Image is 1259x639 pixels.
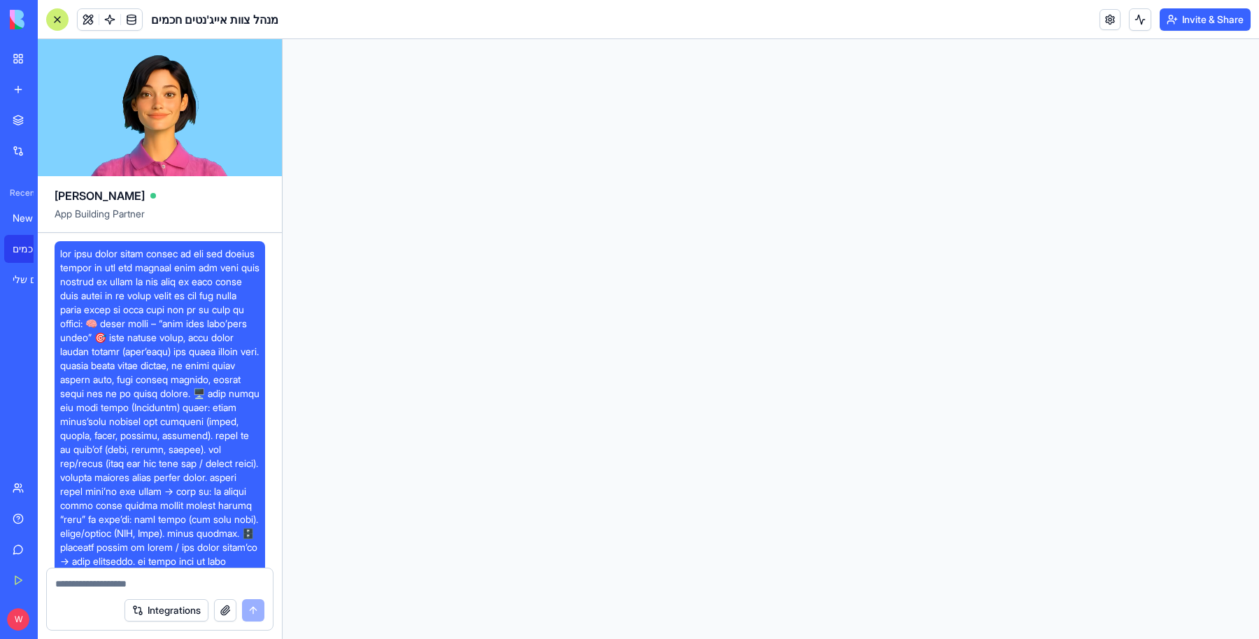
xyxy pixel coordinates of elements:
img: logo [10,10,97,29]
div: New App [13,211,52,225]
div: מארגן הדברים שלי [13,273,52,287]
a: New App [4,204,60,232]
a: מארגן הדברים שלי [4,266,60,294]
span: App Building Partner [55,207,265,232]
span: W [7,608,29,631]
span: מנהל צוות אייג'נטים חכמים [151,11,278,28]
span: [PERSON_NAME] [55,187,145,204]
button: Integrations [125,599,208,622]
a: מנהל צוות אייג'נטים חכמים [4,235,60,263]
button: Invite & Share [1160,8,1251,31]
span: Recent [4,187,34,199]
div: מנהל צוות אייג'נטים חכמים [13,242,52,256]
